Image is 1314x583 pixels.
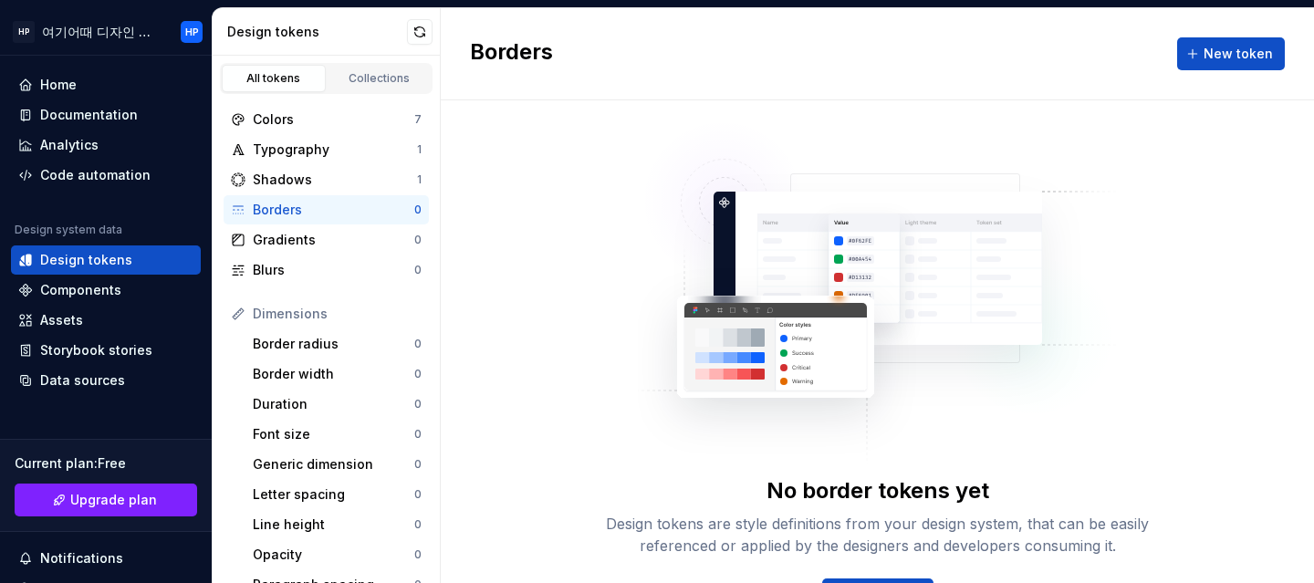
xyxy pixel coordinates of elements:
div: HP [185,25,199,39]
span: New token [1204,45,1273,63]
div: Font size [253,425,414,443]
div: All tokens [228,71,319,86]
div: Design system data [15,223,122,237]
div: Documentation [40,106,138,124]
div: Design tokens [227,23,407,41]
div: Opacity [253,546,414,564]
div: 0 [414,547,422,562]
div: Border radius [253,335,414,353]
a: Analytics [11,130,201,160]
div: Collections [334,71,425,86]
div: 0 [414,337,422,351]
span: Upgrade plan [70,491,157,509]
div: Typography [253,141,417,159]
div: HP [13,21,35,43]
div: 0 [414,487,422,502]
a: Documentation [11,100,201,130]
a: Components [11,276,201,305]
a: Typography1 [224,135,429,164]
div: Storybook stories [40,341,152,359]
a: Shadows1 [224,165,429,194]
div: 0 [414,517,422,532]
a: Gradients0 [224,225,429,255]
div: Shadows [253,171,417,189]
a: Blurs0 [224,255,429,285]
a: Assets [11,306,201,335]
div: Current plan : Free [15,454,197,473]
div: Borders [253,201,414,219]
div: 0 [414,263,422,277]
a: Font size0 [245,420,429,449]
div: Colors [253,110,414,129]
div: Components [40,281,121,299]
div: Blurs [253,261,414,279]
div: Assets [40,311,83,329]
div: 1 [417,172,422,187]
div: Code automation [40,166,151,184]
div: Letter spacing [253,485,414,504]
a: Colors7 [224,105,429,134]
a: Line height0 [245,510,429,539]
div: Duration [253,395,414,413]
div: 0 [414,233,422,247]
div: 0 [414,457,422,472]
a: Upgrade plan [15,484,197,516]
a: Borders0 [224,195,429,224]
div: 0 [414,203,422,217]
div: Border width [253,365,414,383]
div: Notifications [40,549,123,567]
a: Design tokens [11,245,201,275]
div: 0 [414,367,422,381]
div: Data sources [40,371,125,390]
a: Code automation [11,161,201,190]
div: Dimensions [253,305,422,323]
a: Duration0 [245,390,429,419]
h2: Borders [470,37,553,70]
div: Gradients [253,231,414,249]
a: Border width0 [245,359,429,389]
div: 1 [417,142,422,157]
div: Analytics [40,136,99,154]
div: 7 [414,112,422,127]
a: Data sources [11,366,201,395]
a: Border radius0 [245,329,429,359]
div: Line height [253,515,414,534]
a: Letter spacing0 [245,480,429,509]
button: Notifications [11,544,201,573]
div: Generic dimension [253,455,414,474]
button: New token [1177,37,1285,70]
a: Storybook stories [11,336,201,365]
div: Design tokens are style definitions from your design system, that can be easily referenced or app... [586,513,1170,557]
div: Design tokens [40,251,132,269]
div: 0 [414,397,422,411]
a: Generic dimension0 [245,450,429,479]
div: 0 [414,427,422,442]
button: HP여기어때 디자인 시스템HP [4,12,208,51]
div: 여기어때 디자인 시스템 [42,23,159,41]
a: Opacity0 [245,540,429,569]
a: Home [11,70,201,99]
div: Home [40,76,77,94]
div: No border tokens yet [766,476,989,505]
